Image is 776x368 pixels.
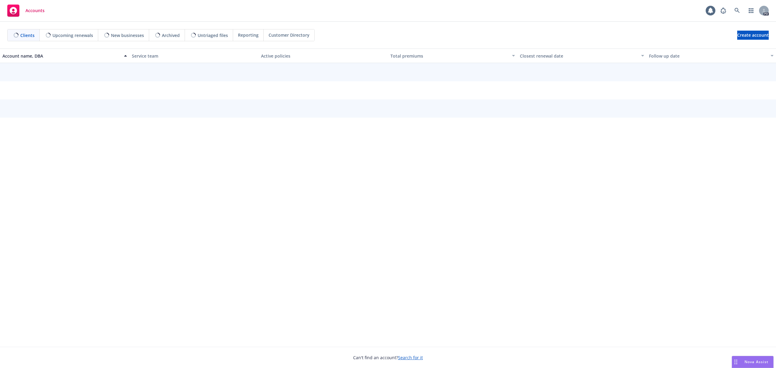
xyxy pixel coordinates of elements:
a: Accounts [5,2,47,19]
button: Nova Assist [732,356,774,368]
span: Customer Directory [269,32,309,38]
span: Accounts [25,8,45,13]
span: Nova Assist [744,359,768,364]
div: Active policies [261,53,386,59]
span: Upcoming renewals [52,32,93,38]
a: Search [731,5,743,17]
span: New businesses [111,32,144,38]
button: Service team [129,49,259,63]
div: Total premiums [390,53,508,59]
div: Drag to move [732,356,740,368]
a: Report a Bug [717,5,729,17]
div: Account name, DBA [2,53,120,59]
span: Reporting [238,32,259,38]
div: Service team [132,53,256,59]
span: Untriaged files [198,32,228,38]
div: Closest renewal date [520,53,638,59]
a: Search for it [398,355,423,360]
a: Create account [737,31,769,40]
span: Create account [737,29,769,41]
button: Follow up date [647,49,776,63]
button: Total premiums [388,49,517,63]
button: Active policies [259,49,388,63]
a: Switch app [745,5,757,17]
div: Follow up date [649,53,767,59]
span: Clients [20,32,35,38]
span: Archived [162,32,180,38]
button: Closest renewal date [517,49,647,63]
span: Can't find an account? [353,354,423,361]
